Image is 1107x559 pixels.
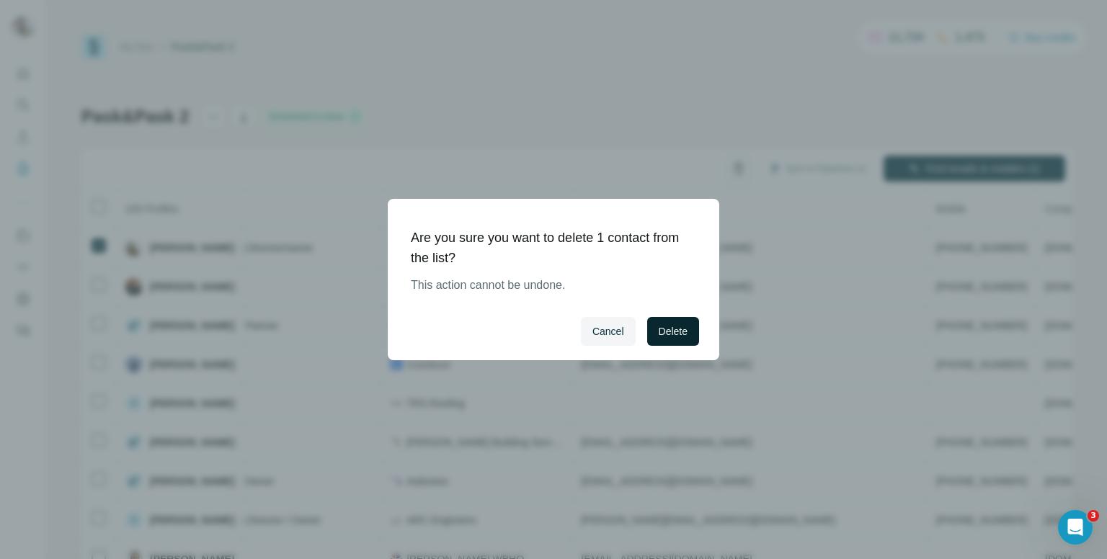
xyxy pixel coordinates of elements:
p: This action cannot be undone. [411,277,685,294]
button: Delete [647,317,699,346]
iframe: Intercom live chat [1058,510,1093,545]
span: Cancel [592,324,624,339]
h1: Are you sure you want to delete 1 contact from the list? [411,228,685,268]
span: 3 [1088,510,1099,522]
span: Delete [659,324,688,339]
button: Cancel [581,317,636,346]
